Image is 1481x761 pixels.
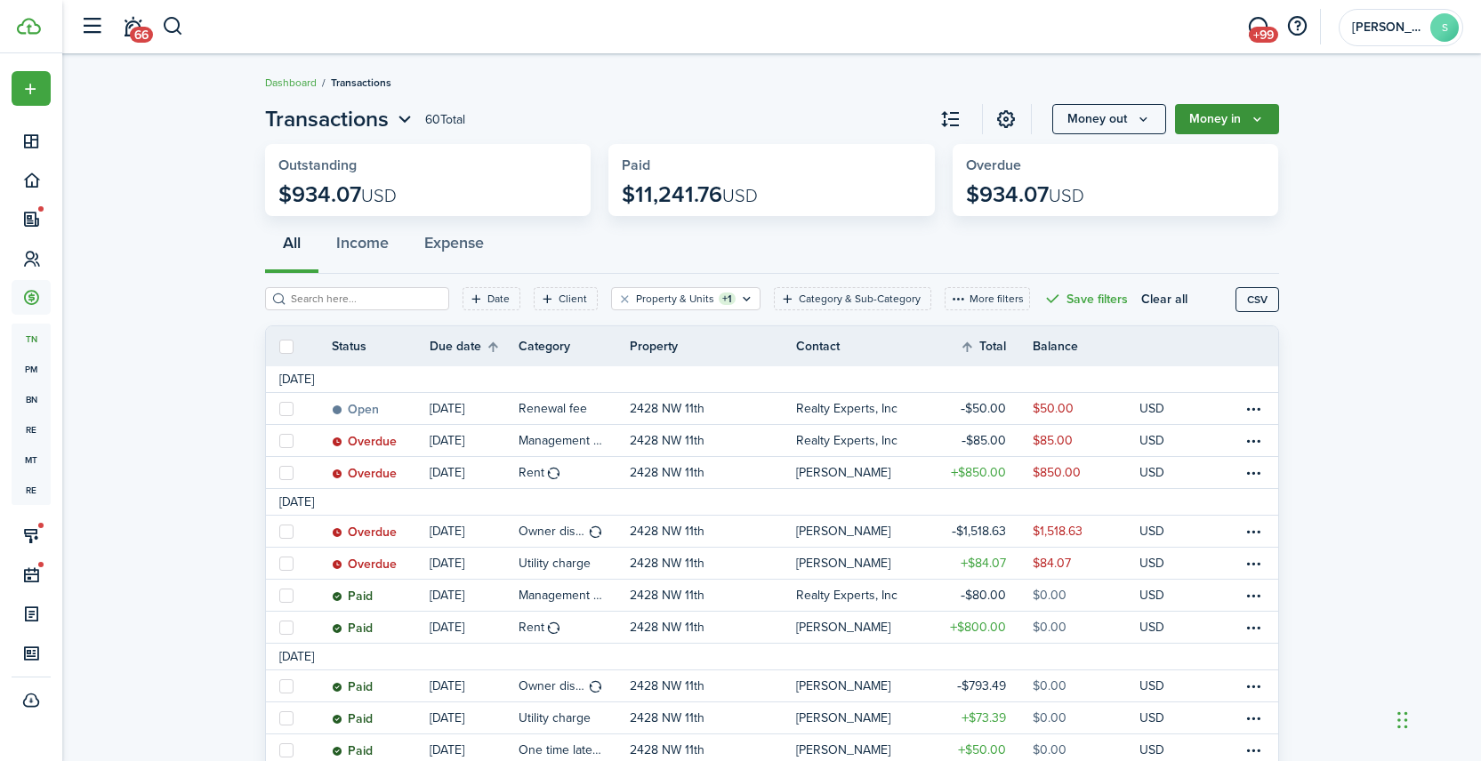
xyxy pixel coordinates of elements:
span: Stacie [1352,21,1423,34]
table-amount-title: $80.00 [961,586,1006,605]
a: [DATE] [430,548,519,579]
table-profile-info-text: Realty Experts, Inc [796,434,897,448]
a: [DATE] [430,702,519,733]
button: More filters [945,287,1030,310]
table-amount-title: $800.00 [950,618,1006,637]
status: Overdue [332,435,397,449]
span: USD [722,182,758,209]
status: Paid [332,712,373,726]
table-info-title: Utility charge [519,709,591,727]
p: [DATE] [430,741,464,759]
button: Clear all [1141,287,1187,310]
table-amount-description: $0.00 [1033,709,1066,727]
p: USD [1139,431,1164,450]
span: tn [12,324,51,354]
span: re [12,414,51,445]
filter-tag-label: Property & Units [636,291,714,307]
a: Owner distribution [519,670,630,701]
p: [DATE] [430,586,464,605]
a: USD [1139,670,1188,701]
table-amount-title: $73.39 [962,709,1006,727]
accounting-header-page-nav: Transactions [265,103,416,135]
a: Open [332,393,430,424]
p: USD [1139,677,1164,695]
p: USD [1139,554,1164,573]
a: Paid [332,612,430,643]
th: Status [332,337,430,356]
a: $85.00 [1033,425,1139,456]
p: 2428 NW 11th [630,399,704,418]
table-profile-info-text: [PERSON_NAME] [796,743,890,757]
p: USD [1139,399,1164,418]
table-info-title: Management fees [519,431,603,450]
a: $1,518.63 [926,516,1033,547]
button: Search [162,12,184,42]
a: Realty Experts, Inc [796,580,926,611]
a: [DATE] [430,516,519,547]
a: Utility charge [519,548,630,579]
a: Management fees [519,580,630,611]
table-profile-info-text: [PERSON_NAME] [796,557,890,571]
header-page-total: 60 Total [425,110,465,129]
table-amount-title: $50.00 [958,741,1006,759]
filter-tag-counter: +1 [719,292,736,305]
table-info-title: Renewal fee [519,399,587,418]
table-amount-title: $85.00 [962,431,1006,450]
p: $934.07 [278,182,397,207]
a: Messaging [1241,4,1275,50]
td: [DATE] [266,370,327,389]
a: USD [1139,702,1188,733]
p: [DATE] [430,431,464,450]
p: USD [1139,618,1164,637]
th: Category [519,337,630,356]
p: 2428 NW 11th [630,677,704,695]
filter-tag: Open filter [463,287,520,310]
avatar-text: S [1430,13,1459,42]
p: $934.07 [966,182,1084,207]
a: Dashboard [265,75,317,91]
p: 2428 NW 11th [630,586,704,605]
span: pm [12,354,51,384]
table-amount-title: $84.07 [961,554,1006,573]
p: $11,241.76 [622,182,758,207]
span: USD [361,182,397,209]
a: mt [12,445,51,475]
status: Paid [332,589,373,604]
a: [PERSON_NAME] [796,702,926,733]
table-info-title: Management fees [519,586,603,605]
table-amount-description: $1,518.63 [1033,522,1083,541]
th: Property [630,337,797,356]
p: 2428 NW 11th [630,709,704,727]
status: Open [332,403,379,417]
a: Rent [519,612,630,643]
iframe: Chat Widget [1392,676,1481,761]
th: Sort [960,336,1033,357]
a: $800.00 [926,612,1033,643]
a: $73.39 [926,702,1033,733]
a: Realty Experts, Inc [796,425,926,456]
p: [DATE] [430,677,464,695]
p: [DATE] [430,618,464,637]
p: [DATE] [430,399,464,418]
table-amount-description: $84.07 [1033,554,1071,573]
span: USD [1049,182,1084,209]
p: USD [1139,586,1164,605]
a: $85.00 [926,425,1033,456]
p: 2428 NW 11th [630,554,704,573]
a: USD [1139,580,1188,611]
th: Contact [796,337,926,356]
th: Sort [430,336,519,357]
td: [DATE] [266,647,327,666]
input: Search here... [286,291,443,308]
table-amount-description: $50.00 [1033,399,1074,418]
table-profile-info-text: [PERSON_NAME] [796,679,890,693]
table-profile-info-text: [PERSON_NAME] [796,525,890,539]
a: $1,518.63 [1033,516,1139,547]
a: [PERSON_NAME] [796,612,926,643]
widget-stats-title: Outstanding [278,157,578,173]
a: 2428 NW 11th [630,612,797,643]
a: [DATE] [430,425,519,456]
a: Overdue [332,548,430,579]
